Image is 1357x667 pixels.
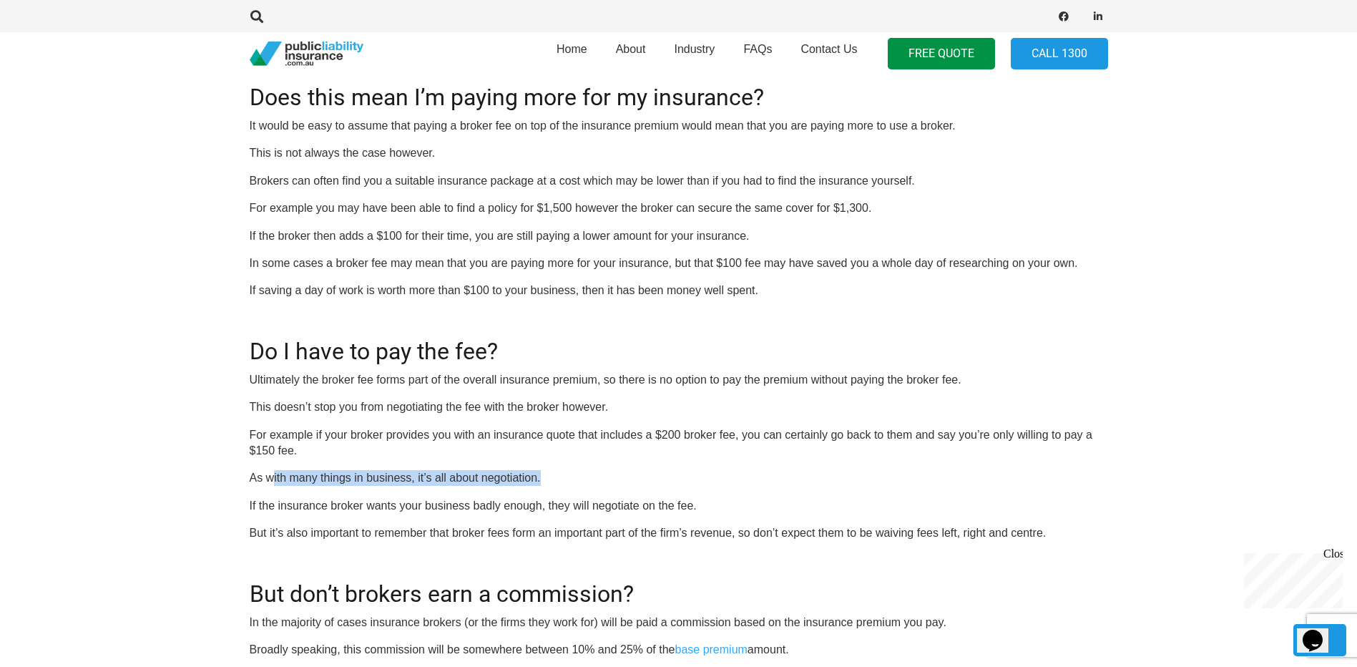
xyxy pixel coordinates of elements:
p: Ultimately the broker fee forms part of the overall insurance premium, so there is no option to p... [250,372,1108,388]
p: For example you may have been able to find a policy for $1,500 however the broker can secure the ... [250,200,1108,216]
a: base premium [675,643,747,656]
p: If the insurance broker wants your business badly enough, they will negotiate on the fee. [250,498,1108,514]
span: Contact Us [800,43,857,55]
a: Facebook [1054,6,1074,26]
p: For example if your broker provides you with an insurance quote that includes a $200 broker fee, ... [250,427,1108,459]
iframe: chat widget [1297,610,1343,653]
a: LinkedIn [1088,6,1108,26]
span: About [616,43,646,55]
p: But it’s also important to remember that broker fees form an important part of the firm’s revenue... [250,525,1108,541]
h2: But don’t brokers earn a commission? [250,563,1108,608]
span: Industry [674,43,715,55]
p: In the majority of cases insurance brokers (or the firms they work for) will be paid a commission... [250,615,1108,631]
iframe: chat widget [1238,547,1343,608]
h2: Do I have to pay the fee? [250,321,1108,365]
p: If the broker then adds a $100 for their time, you are still paying a lower amount for your insur... [250,228,1108,244]
a: Contact Us [786,28,871,79]
a: Back to top [1293,624,1346,656]
a: About [602,28,660,79]
a: Industry [660,28,729,79]
p: In some cases a broker fee may mean that you are paying more for your insurance, but that $100 fe... [250,255,1108,271]
a: Search [243,10,272,23]
p: This doesn’t stop you from negotiating the fee with the broker however. [250,399,1108,415]
a: FREE QUOTE [888,38,995,70]
a: Call 1300 [1011,38,1108,70]
p: Broadly speaking, this commission will be somewhere between 10% and 25% of the amount. [250,642,1108,658]
p: This is not always the case however. [250,145,1108,161]
a: FAQs [729,28,786,79]
span: FAQs [743,43,772,55]
a: pli_logotransparent [250,42,363,67]
a: Home [542,28,602,79]
h2: Does this mean I’m paying more for my insurance? [250,67,1108,111]
p: As with many things in business, it’s all about negotiation. [250,470,1108,486]
p: Brokers can often find you a suitable insurance package at a cost which may be lower than if you ... [250,173,1108,189]
span: Home [557,43,587,55]
p: It would be easy to assume that paying a broker fee on top of the insurance premium would mean th... [250,118,1108,134]
div: Chat live with an agent now!Close [6,6,99,104]
p: If saving a day of work is worth more than $100 to your business, then it has been money well spent. [250,283,1108,298]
